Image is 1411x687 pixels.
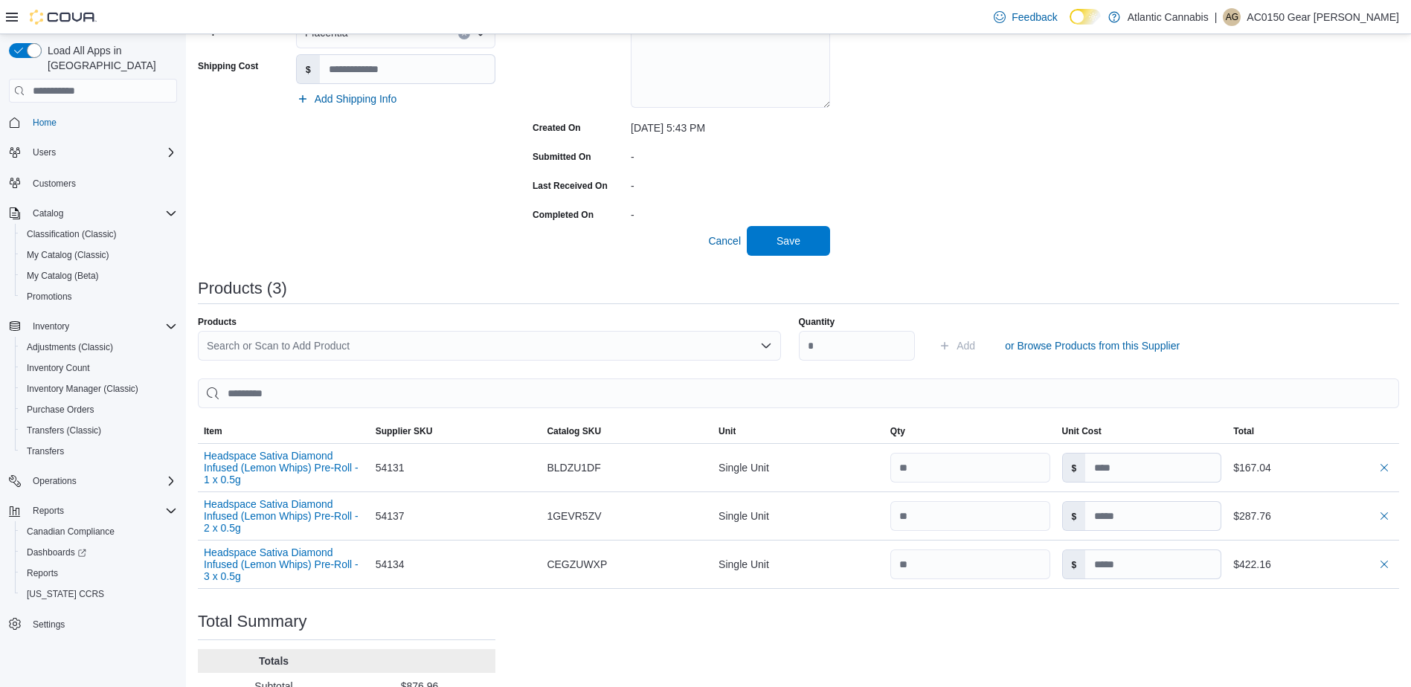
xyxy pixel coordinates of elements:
[27,270,99,282] span: My Catalog (Beta)
[1233,555,1393,573] div: $422.16
[1005,338,1180,353] span: or Browse Products from this Supplier
[533,151,591,163] label: Submitted On
[27,404,94,416] span: Purchase Orders
[27,588,104,600] span: [US_STATE] CCRS
[713,501,884,531] div: Single Unit
[27,616,71,633] a: Settings
[27,425,101,436] span: Transfers (Classic)
[27,341,113,353] span: Adjustments (Classic)
[21,401,177,419] span: Purchase Orders
[21,564,177,582] span: Reports
[21,246,115,264] a: My Catalog (Classic)
[21,225,177,243] span: Classification (Classic)
[198,419,370,443] button: Item
[27,502,177,520] span: Reports
[33,178,76,190] span: Customers
[27,317,75,335] button: Inventory
[21,359,177,377] span: Inventory Count
[547,459,600,477] span: BLDZU1DF
[27,445,64,457] span: Transfers
[799,316,835,328] label: Quantity
[15,521,183,542] button: Canadian Compliance
[27,472,83,490] button: Operations
[21,544,92,561] a: Dashboards
[21,338,177,356] span: Adjustments (Classic)
[15,563,183,584] button: Reports
[15,420,183,441] button: Transfers (Classic)
[747,226,830,256] button: Save
[999,331,1186,361] button: or Browse Products from this Supplier
[27,173,177,192] span: Customers
[1215,8,1218,26] p: |
[27,362,90,374] span: Inventory Count
[3,112,183,133] button: Home
[27,204,177,222] span: Catalog
[33,117,57,129] span: Home
[988,2,1063,32] a: Feedback
[713,453,884,483] div: Single Unit
[27,615,177,633] span: Settings
[21,380,177,398] span: Inventory Manager (Classic)
[1128,8,1209,26] p: Atlantic Cannabis
[27,317,177,335] span: Inventory
[15,265,183,286] button: My Catalog (Beta)
[1233,425,1254,437] span: Total
[33,320,69,332] span: Inventory
[533,180,608,192] label: Last Received On
[21,288,78,306] a: Promotions
[15,337,183,358] button: Adjustments (Classic)
[21,288,177,306] span: Promotions
[21,338,119,356] a: Adjustments (Classic)
[27,291,72,303] span: Promotions
[15,378,183,399] button: Inventory Manager (Classic)
[21,267,177,285] span: My Catalog (Beta)
[315,91,397,106] span: Add Shipping Info
[30,10,97,25] img: Cova
[27,175,82,193] a: Customers
[27,114,62,132] a: Home
[3,172,183,193] button: Customers
[21,585,110,603] a: [US_STATE] CCRS
[631,174,830,192] div: -
[15,542,183,563] a: Dashboards
[3,471,183,491] button: Operations
[33,619,65,630] span: Settings
[198,613,307,630] h3: Total Summary
[713,549,884,579] div: Single Unit
[547,425,601,437] span: Catalog SKU
[1223,8,1241,26] div: AC0150 Gear Mike
[631,145,830,163] div: -
[3,203,183,224] button: Catalog
[27,546,86,558] span: Dashboards
[27,143,177,161] span: Users
[1226,8,1238,26] span: AG
[33,505,64,517] span: Reports
[27,383,138,395] span: Inventory Manager (Classic)
[884,419,1056,443] button: Qty
[15,358,183,378] button: Inventory Count
[204,450,364,486] button: Headspace Sativa Diamond Infused (Lemon Whips) Pre-Roll - 1 x 0.5g
[204,654,344,668] p: Totals
[21,267,105,285] a: My Catalog (Beta)
[547,507,601,525] span: 1GEVR5ZV
[33,475,77,487] span: Operations
[1056,419,1228,443] button: Unit Cost
[1063,454,1086,482] label: $
[376,425,433,437] span: Supplier SKU
[760,340,772,352] button: Open list of options
[933,331,981,361] button: Add
[15,286,183,307] button: Promotions
[533,209,594,221] label: Completed On
[376,555,405,573] span: 54134
[1063,550,1086,578] label: $
[204,425,222,437] span: Item
[21,564,64,582] a: Reports
[631,203,830,221] div: -
[3,142,183,163] button: Users
[27,526,115,538] span: Canadian Compliance
[890,425,905,437] span: Qty
[1233,459,1393,477] div: $167.04
[1233,507,1393,525] div: $287.76
[1070,9,1101,25] input: Dark Mode
[3,613,183,635] button: Settings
